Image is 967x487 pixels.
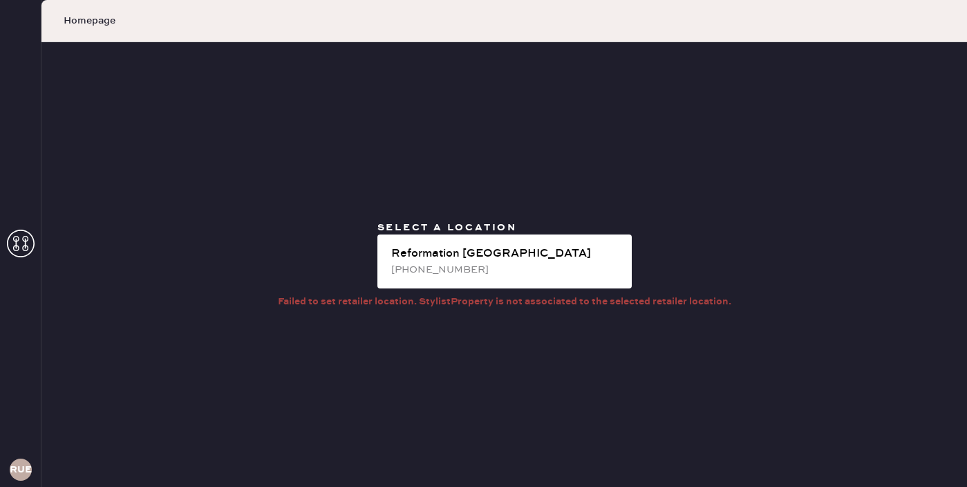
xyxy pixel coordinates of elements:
[10,465,32,475] h3: RUESA
[64,14,115,28] span: Homepage
[391,262,621,277] div: [PHONE_NUMBER]
[278,294,731,309] div: Failed to set retailer location. StylistProperty is not associated to the selected retailer locat...
[391,246,621,262] div: Reformation [GEOGRAPHIC_DATA]
[377,221,518,234] span: Select a location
